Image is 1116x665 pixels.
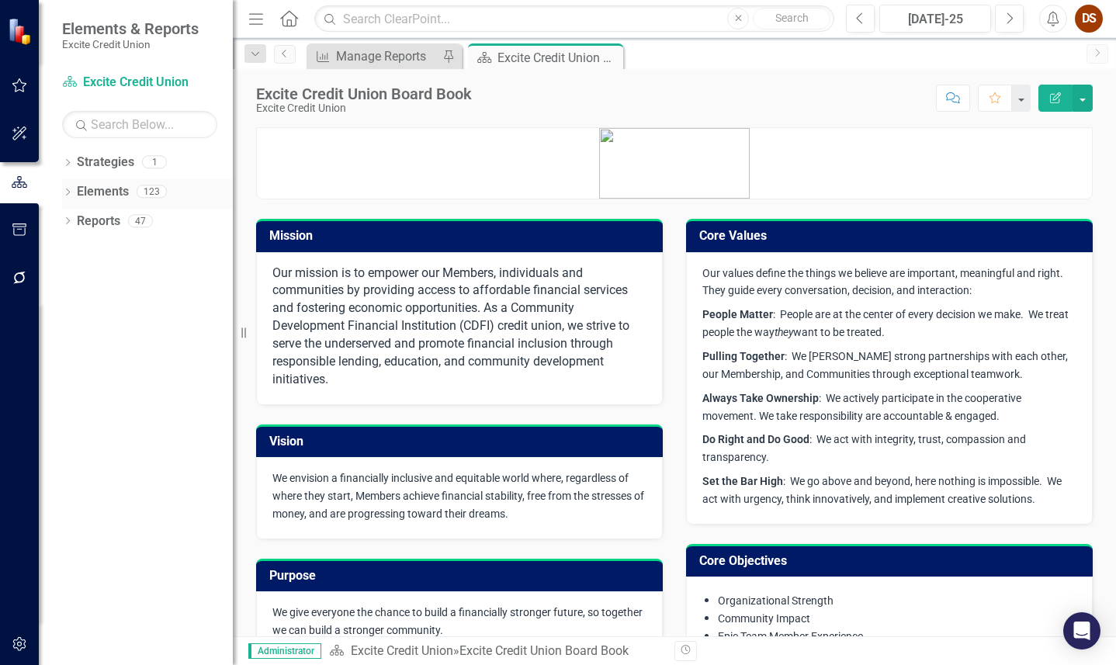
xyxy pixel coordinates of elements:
div: » [329,642,663,660]
div: Excite Credit Union Board Book [256,85,472,102]
div: Excite Credit Union Board Book [497,48,619,68]
button: DS [1075,5,1103,33]
span: : We act with integrity, trust, compassion and transparency. [702,433,1026,463]
input: Search ClearPoint... [314,5,834,33]
div: Excite Credit Union [256,102,472,114]
span: : People are at the center of every decision we make. We treat people the way want to be treated. [702,308,1069,338]
div: Excite Credit Union Board Book [459,643,629,658]
span: Our values define the things we believe are important, meaningful and right. They guide every con... [702,267,1063,297]
div: [DATE]-25 [885,10,986,29]
strong: Always Take Ownership [702,392,819,404]
span: : We [PERSON_NAME] strong partnerships with each other, our Membership, and Communities through e... [702,350,1068,380]
strong: Do Right and Do Good [702,433,809,445]
span: We envision a financially inclusive and equitable world where, regardless of where they start, Me... [272,472,644,520]
a: Excite Credit Union [351,643,453,658]
button: [DATE]-25 [879,5,991,33]
div: 123 [137,185,167,199]
a: Elements [77,183,129,201]
h3: Core Values [699,229,1085,243]
span: Administrator [248,643,321,659]
p: Our mission is to empower our Members, individuals and communities by providing access to afforda... [272,265,646,389]
span: : We go above and beyond, here nothing is impossible. We act with urgency, think innovatively, an... [702,475,1062,505]
div: 1 [142,156,167,169]
h3: Vision [269,435,655,449]
span: Epic Team Member Experience [718,630,863,642]
strong: People Matter [702,308,773,320]
span: : We actively participate in the cooperative movement. We take responsibility are accountable & e... [702,392,1021,422]
span: Search [775,12,809,24]
strong: Set the Bar High [702,475,783,487]
h3: Core Objectives [699,554,1085,568]
img: ClearPoint Strategy [6,16,36,46]
a: Reports [77,213,120,230]
span: Organizational Strength [718,594,834,607]
span: Community Impact [718,612,810,625]
a: Strategies [77,154,134,171]
em: they [775,326,793,338]
a: Excite Credit Union [62,74,217,92]
small: Excite Credit Union [62,38,199,50]
div: Manage Reports [336,47,438,66]
span: Elements & Reports [62,19,199,38]
img: mceclip1.png [599,128,750,199]
button: Search [753,8,830,29]
h3: Mission [269,229,655,243]
strong: Pulling Together [702,350,785,362]
input: Search Below... [62,111,217,138]
span: We give everyone the chance to build a financially stronger future, so together we can build a st... [272,606,643,636]
div: 47 [128,214,153,227]
h3: Purpose [269,569,655,583]
a: Manage Reports [310,47,438,66]
div: Open Intercom Messenger [1063,612,1100,649]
